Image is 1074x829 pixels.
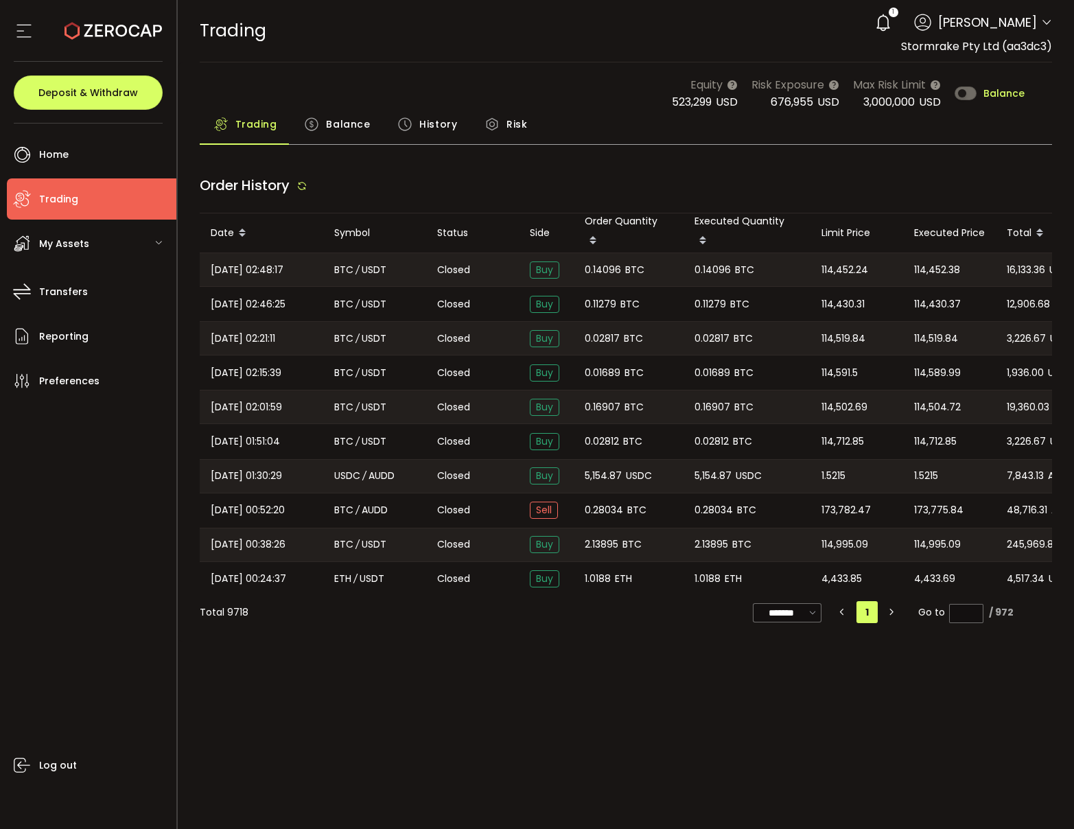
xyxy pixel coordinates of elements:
[334,331,353,347] span: BTC
[694,296,726,312] span: 0.11279
[903,225,996,241] div: Executed Price
[39,234,89,254] span: My Assets
[1007,434,1046,449] span: 3,226.67
[694,399,730,415] span: 0.16907
[437,503,470,517] span: Closed
[694,502,733,518] span: 0.28034
[211,399,282,415] span: [DATE] 02:01:59
[334,399,353,415] span: BTC
[355,262,360,278] em: /
[334,296,353,312] span: BTC
[821,296,865,312] span: 114,430.31
[1007,262,1045,278] span: 16,133.36
[730,296,749,312] span: BTC
[625,262,644,278] span: BTC
[355,502,360,518] em: /
[38,88,138,97] span: Deposit & Withdraw
[530,296,559,313] span: Buy
[694,571,721,587] span: 1.0188
[14,75,163,110] button: Deposit & Withdraw
[821,537,868,552] span: 114,995.09
[771,94,813,110] span: 676,955
[821,262,868,278] span: 114,452.24
[690,76,723,93] span: Equity
[863,94,915,110] span: 3,000,000
[39,282,88,302] span: Transfers
[624,399,644,415] span: BTC
[211,365,281,381] span: [DATE] 02:15:39
[914,502,964,518] span: 173,775.84
[736,468,762,484] span: USDC
[530,570,559,587] span: Buy
[620,296,640,312] span: BTC
[821,468,845,484] span: 1.5215
[615,571,632,587] span: ETH
[574,213,684,253] div: Order Quantity
[1049,571,1073,587] span: USDT
[323,225,426,241] div: Symbol
[334,468,360,484] span: USDC
[1007,571,1044,587] span: 4,517.34
[716,94,738,110] span: USD
[355,365,360,381] em: /
[1007,399,1049,415] span: 19,360.03
[362,262,386,278] span: USDT
[362,296,386,312] span: USDT
[1007,331,1046,347] span: 3,226.67
[810,225,903,241] div: Limit Price
[914,262,960,278] span: 114,452.38
[918,603,983,622] span: Go to
[355,331,360,347] em: /
[585,502,623,518] span: 0.28034
[623,434,642,449] span: BTC
[585,296,616,312] span: 0.11279
[694,331,729,347] span: 0.02817
[914,537,961,552] span: 114,995.09
[983,89,1025,98] span: Balance
[211,571,286,587] span: [DATE] 00:24:37
[624,331,643,347] span: BTC
[530,536,559,553] span: Buy
[938,13,1037,32] span: [PERSON_NAME]
[737,502,756,518] span: BTC
[914,571,955,587] span: 4,433.69
[334,262,353,278] span: BTC
[211,502,285,518] span: [DATE] 00:52:20
[362,331,386,347] span: USDT
[39,756,77,775] span: Log out
[39,189,78,209] span: Trading
[821,365,858,381] span: 114,591.5
[235,110,277,138] span: Trading
[426,225,519,241] div: Status
[334,571,351,587] span: ETH
[684,213,810,253] div: Executed Quantity
[817,94,839,110] span: USD
[585,434,619,449] span: 0.02812
[355,399,360,415] em: /
[326,110,370,138] span: Balance
[200,19,266,43] span: Trading
[694,365,730,381] span: 0.01689
[211,331,275,347] span: [DATE] 02:21:11
[856,601,878,623] li: 1
[530,399,559,416] span: Buy
[334,537,353,552] span: BTC
[1048,468,1074,484] span: AUDD
[437,537,470,552] span: Closed
[437,297,470,312] span: Closed
[672,94,712,110] span: 523,299
[39,327,89,347] span: Reporting
[914,296,961,312] span: 114,430.37
[211,262,283,278] span: [DATE] 02:48:17
[624,365,644,381] span: BTC
[39,371,100,391] span: Preferences
[362,434,386,449] span: USDT
[506,110,527,138] span: Risk
[626,468,652,484] span: USDC
[585,571,611,587] span: 1.0188
[694,434,729,449] span: 0.02812
[369,468,395,484] span: AUDD
[1007,468,1044,484] span: 7,843.13
[355,537,360,552] em: /
[437,434,470,449] span: Closed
